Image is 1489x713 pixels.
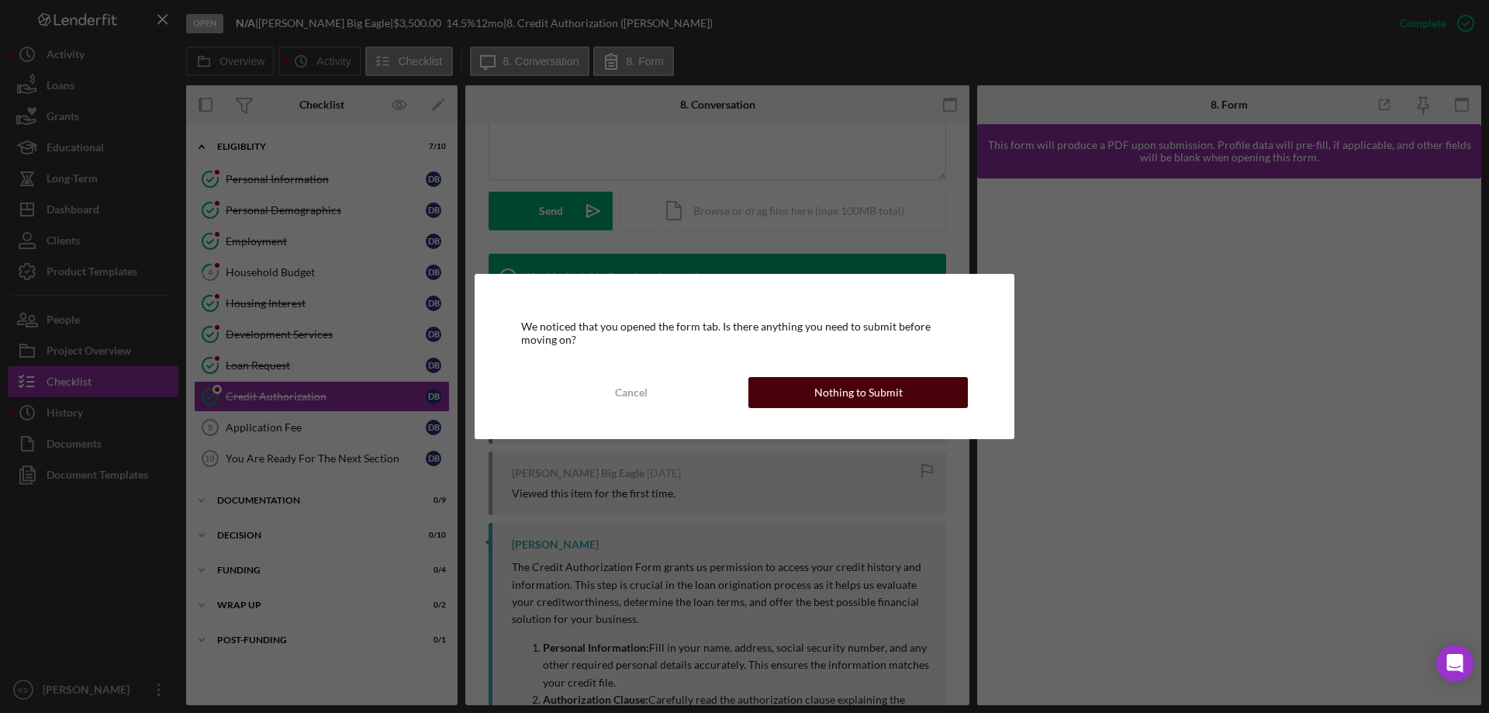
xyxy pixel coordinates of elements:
div: Open Intercom Messenger [1436,645,1473,682]
div: We noticed that you opened the form tab. Is there anything you need to submit before moving on? [521,320,968,345]
div: Cancel [615,377,648,408]
button: Cancel [521,377,741,408]
button: Nothing to Submit [748,377,968,408]
div: Nothing to Submit [814,377,903,408]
